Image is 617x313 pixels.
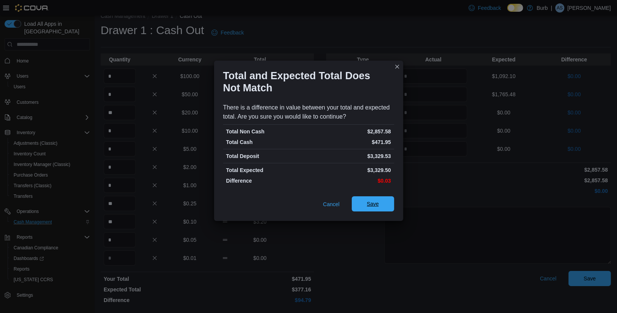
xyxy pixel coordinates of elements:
span: Save [367,200,379,208]
p: Total Expected [226,166,307,174]
p: $471.95 [310,138,391,146]
p: Total Non Cash [226,128,307,135]
p: Total Cash [226,138,307,146]
h1: Total and Expected Total Does Not Match [223,70,388,94]
p: $3,329.50 [310,166,391,174]
button: Save [352,196,394,211]
span: Cancel [323,200,340,208]
p: $0.03 [310,177,391,185]
p: $3,329.53 [310,152,391,160]
button: Cancel [320,197,343,212]
p: $2,857.58 [310,128,391,135]
p: Total Deposit [226,152,307,160]
button: Closes this modal window [393,62,402,71]
p: Difference [226,177,307,185]
div: There is a difference in value between your total and expected total. Are you sure you would like... [223,103,394,121]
